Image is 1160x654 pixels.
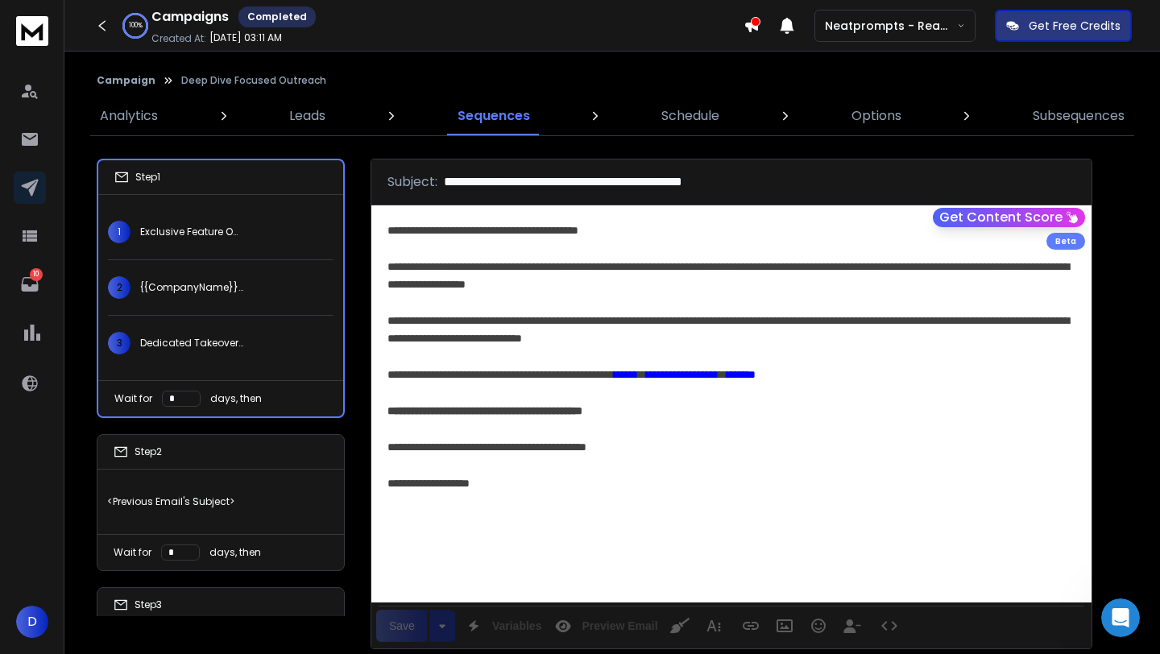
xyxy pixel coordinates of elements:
span: 2 [108,276,130,299]
p: [DATE] 03:11 AM [209,31,282,44]
div: Optimizing Warmup Settings in ReachInbox [23,359,299,406]
p: 10 [30,268,43,281]
span: 1 [108,221,130,243]
div: Completed [238,6,316,27]
span: Help [255,543,281,554]
button: Search for help [23,321,299,353]
span: Home [35,543,72,554]
div: Step 2 [114,445,162,459]
div: Send us a messageWe typically reply in under 15 minutes [16,244,306,305]
span: Variables [489,619,545,633]
div: Navigating Advanced Campaign Options in ReachInbox [23,406,299,453]
img: Profile image for Rohan [253,26,285,58]
button: More Text [698,610,729,642]
button: D [16,606,48,638]
p: Sequences [458,106,530,126]
p: days, then [210,392,262,405]
iframe: Intercom live chat [1101,598,1140,637]
div: Step 3 [114,598,162,612]
img: Profile image for Raj [222,26,255,58]
p: Analytics [100,106,158,126]
button: Messages [107,503,214,567]
a: 10 [14,268,46,300]
a: Options [842,97,911,135]
span: Messages [134,543,189,554]
p: days, then [209,546,261,559]
p: Neatprompts - ReachInbox Enterprise Plan [825,18,957,34]
p: Options [851,106,901,126]
button: Insert Unsubscribe Link [837,610,868,642]
div: Optimizing Warmup Settings in ReachInbox [33,366,270,399]
div: Discovering ReachInbox: A Guide to Its Purpose and Functionality [33,459,270,493]
div: Step 1 [114,170,160,184]
p: Subject: [387,172,437,192]
button: Campaign [97,74,155,87]
p: Wait for [114,546,151,559]
img: Profile image for Lakshita [192,26,224,58]
img: logo [32,31,159,55]
span: Preview Email [578,619,661,633]
div: We typically reply in under 15 minutes [33,275,269,292]
p: {{CompanyName}}, Front and Center [140,281,243,294]
p: Schedule [661,106,719,126]
img: logo [16,16,48,46]
span: 3 [108,332,130,354]
button: Get Free Credits [995,10,1132,42]
p: Wait for [114,392,152,405]
p: Dedicated Takeover by {{CompanyName}} [140,337,243,350]
p: <Previous Email's Subject> [107,479,334,524]
li: Step2<Previous Email's Subject>Wait fordays, then [97,434,345,571]
a: Sequences [448,97,540,135]
p: Hi [PERSON_NAME] 👋 [32,114,290,169]
li: Step11Exclusive Feature Opportunity for {{companyName}}2{{CompanyName}}, Front and Center3Dedicat... [97,159,345,418]
p: Subsequences [1033,106,1125,126]
button: Emoticons [803,610,834,642]
button: Save [376,610,428,642]
button: Insert Link (⌘K) [735,610,766,642]
div: Navigating Advanced Campaign Options in ReachInbox [33,412,270,446]
div: Discovering ReachInbox: A Guide to Its Purpose and Functionality [23,453,299,499]
button: Variables [458,610,545,642]
a: Leads [280,97,335,135]
button: Code View [874,610,905,642]
p: Get Free Credits [1029,18,1121,34]
div: Beta [1046,233,1085,250]
button: Help [215,503,322,567]
p: How can we assist you [DATE]? [32,169,290,224]
p: Exclusive Feature Opportunity for {{companyName}} [140,226,243,238]
div: Send us a message [33,258,269,275]
button: Clean HTML [665,610,695,642]
a: Subsequences [1023,97,1134,135]
p: Deep Dive Focused Outreach [181,74,326,87]
p: Leads [289,106,325,126]
p: 100 % [129,21,143,31]
p: Created At: [151,32,206,45]
button: Insert Image (⌘P) [769,610,800,642]
a: Schedule [652,97,729,135]
span: Search for help [33,329,130,346]
a: Analytics [90,97,168,135]
h1: Campaigns [151,7,229,27]
button: Preview Email [548,610,661,642]
button: Get Content Score [933,208,1085,227]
